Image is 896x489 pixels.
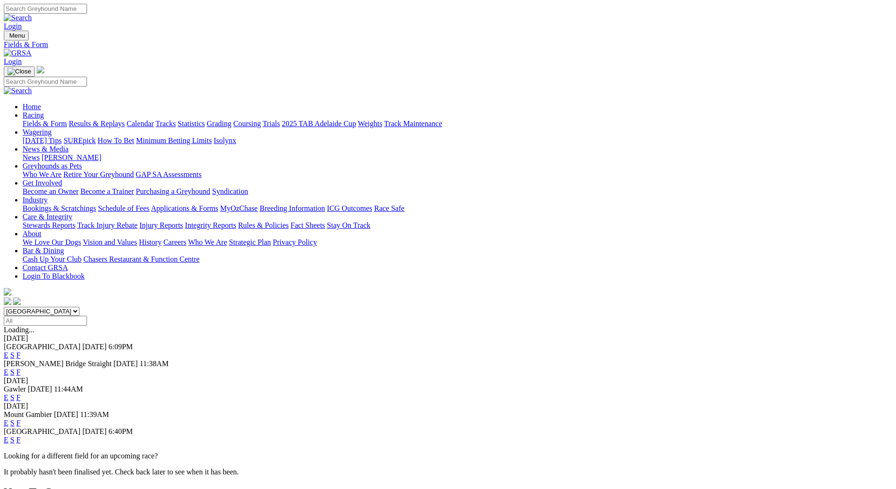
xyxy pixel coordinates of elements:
[260,204,325,212] a: Breeding Information
[282,120,356,128] a: 2025 TAB Adelaide Cup
[214,136,236,144] a: Isolynx
[4,410,52,418] span: Mount Gambier
[16,368,21,376] a: F
[23,120,67,128] a: Fields & Form
[63,170,134,178] a: Retire Your Greyhound
[4,360,111,368] span: [PERSON_NAME] Bridge Straight
[384,120,442,128] a: Track Maintenance
[4,66,35,77] button: Toggle navigation
[23,187,892,196] div: Get Involved
[327,204,372,212] a: ICG Outcomes
[233,120,261,128] a: Coursing
[4,368,8,376] a: E
[4,31,29,40] button: Toggle navigation
[16,419,21,427] a: F
[4,288,11,296] img: logo-grsa-white.png
[41,153,101,161] a: [PERSON_NAME]
[4,402,892,410] div: [DATE]
[212,187,248,195] a: Syndication
[4,87,32,95] img: Search
[28,385,52,393] span: [DATE]
[4,297,11,305] img: facebook.svg
[23,204,96,212] a: Bookings & Scratchings
[23,272,85,280] a: Login To Blackbook
[69,120,125,128] a: Results & Replays
[9,32,25,39] span: Menu
[4,40,892,49] a: Fields & Form
[23,221,892,230] div: Care & Integrity
[4,334,892,343] div: [DATE]
[136,170,202,178] a: GAP SA Assessments
[82,427,107,435] span: [DATE]
[23,238,81,246] a: We Love Our Dogs
[109,427,133,435] span: 6:40PM
[80,187,134,195] a: Become a Trainer
[98,204,149,212] a: Schedule of Fees
[10,351,15,359] a: S
[23,255,892,264] div: Bar & Dining
[16,393,21,401] a: F
[4,57,22,65] a: Login
[139,221,183,229] a: Injury Reports
[23,145,69,153] a: News & Media
[4,427,80,435] span: [GEOGRAPHIC_DATA]
[238,221,289,229] a: Rules & Policies
[23,247,64,255] a: Bar & Dining
[229,238,271,246] a: Strategic Plan
[23,170,62,178] a: Who We Are
[83,238,137,246] a: Vision and Values
[23,162,82,170] a: Greyhounds as Pets
[23,221,75,229] a: Stewards Reports
[23,153,40,161] a: News
[23,179,62,187] a: Get Involved
[23,196,48,204] a: Industry
[80,410,109,418] span: 11:39AM
[23,238,892,247] div: About
[262,120,280,128] a: Trials
[4,452,892,460] p: Looking for a different field for an upcoming race?
[4,4,87,14] input: Search
[23,255,81,263] a: Cash Up Your Club
[4,77,87,87] input: Search
[23,120,892,128] div: Racing
[140,360,169,368] span: 11:38AM
[4,351,8,359] a: E
[98,136,135,144] a: How To Bet
[23,153,892,162] div: News & Media
[13,297,21,305] img: twitter.svg
[54,410,79,418] span: [DATE]
[4,393,8,401] a: E
[23,103,41,111] a: Home
[4,343,80,351] span: [GEOGRAPHIC_DATA]
[16,436,21,444] a: F
[23,136,892,145] div: Wagering
[63,136,95,144] a: SUREpick
[139,238,161,246] a: History
[4,14,32,22] img: Search
[113,360,138,368] span: [DATE]
[23,136,62,144] a: [DATE] Tips
[188,238,227,246] a: Who We Are
[136,187,210,195] a: Purchasing a Greyhound
[156,120,176,128] a: Tracks
[185,221,236,229] a: Integrity Reports
[163,238,186,246] a: Careers
[358,120,382,128] a: Weights
[4,22,22,30] a: Login
[4,326,34,334] span: Loading...
[327,221,370,229] a: Stay On Track
[23,264,68,272] a: Contact GRSA
[77,221,137,229] a: Track Injury Rebate
[4,468,239,476] partial: It probably hasn't been finalised yet. Check back later to see when it has been.
[23,111,44,119] a: Racing
[4,49,32,57] img: GRSA
[10,368,15,376] a: S
[178,120,205,128] a: Statistics
[4,377,892,385] div: [DATE]
[23,128,52,136] a: Wagering
[54,385,83,393] span: 11:44AM
[109,343,133,351] span: 6:09PM
[23,170,892,179] div: Greyhounds as Pets
[10,419,15,427] a: S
